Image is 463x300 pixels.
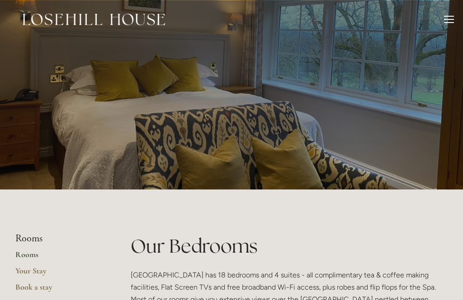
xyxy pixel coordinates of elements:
[15,233,102,245] li: Rooms
[15,282,102,298] a: Book a stay
[15,266,102,282] a: Your Stay
[23,14,165,25] img: Losehill House
[15,249,102,266] a: Rooms
[131,233,448,259] h1: Our Bedrooms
